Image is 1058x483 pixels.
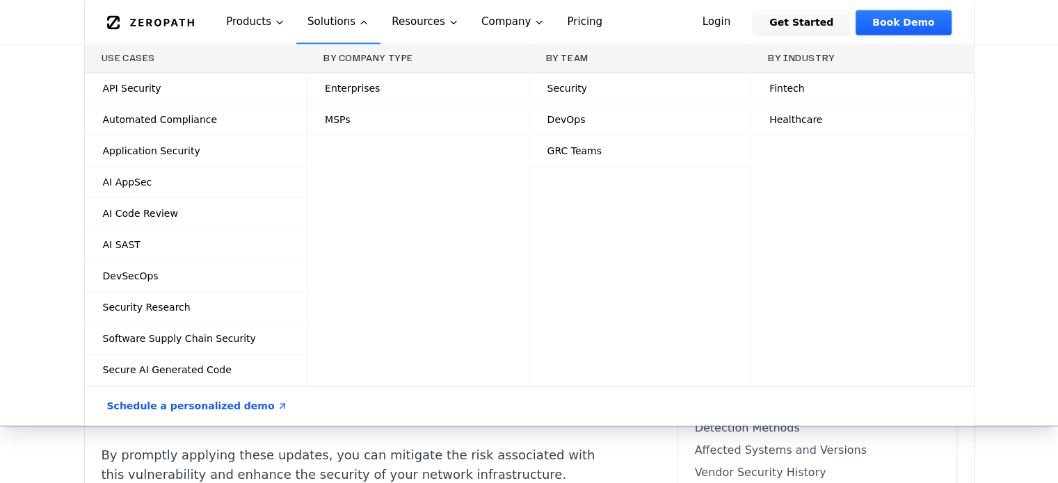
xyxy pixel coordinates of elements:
span: Security Research [103,300,191,314]
span: MSPs [325,113,350,126]
a: Software Supply Chain Security [85,323,307,354]
a: Vendor Security History [695,464,940,481]
span: DevSecOps [103,269,159,283]
span: Healthcare [769,113,822,126]
a: Get Started [753,10,850,35]
a: GRC Teams [529,136,751,166]
a: API Security [85,73,307,104]
span: Automated Compliance [103,113,218,126]
a: Fintech [751,73,974,104]
a: Book Demo [856,10,951,35]
span: Fintech [769,81,804,95]
span: Software Supply Chain Security [103,331,256,345]
a: Enterprises [307,73,529,104]
a: Automated Compliance [85,104,307,135]
a: DevSecOps [85,261,307,291]
a: AI AppSec [85,167,307,197]
span: AI Code Review [103,206,178,220]
span: DevOps [547,113,586,126]
a: Security Research [85,292,307,322]
a: Healthcare [751,104,974,135]
h3: Use Cases [102,53,290,64]
span: Enterprises [325,81,380,95]
a: DevOps [529,104,751,135]
a: Security [529,73,751,104]
span: GRC Teams [547,144,602,158]
a: Detection Methods [695,420,940,436]
h3: By Company Type [323,53,512,64]
span: AI SAST [103,238,141,252]
span: AI AppSec [103,175,152,189]
a: Schedule a personalized demo [90,386,305,425]
span: Secure AI Generated Code [103,363,232,377]
span: Application Security [103,144,200,158]
a: AI Code Review [85,198,307,229]
h3: By Industry [768,53,957,64]
a: Secure AI Generated Code [85,354,307,385]
a: MSPs [307,104,529,135]
span: Security [547,81,588,95]
a: Login [686,10,748,35]
a: Application Security [85,136,307,166]
a: AI SAST [85,229,307,260]
span: API Security [103,81,161,95]
h3: By Team [546,53,735,64]
a: Affected Systems and Versions [695,442,940,459]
